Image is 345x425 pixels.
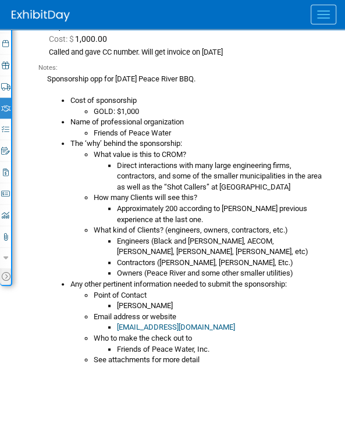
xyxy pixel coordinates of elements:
[94,333,328,344] li: Who to make the check out to
[49,34,75,44] span: Cost: $
[70,95,328,106] li: Cost of sponsorship
[94,149,328,160] li: What value is this to CROM?
[70,279,328,290] li: Any other pertinent information needed to submit the sponsorship:
[311,5,336,24] button: Menu
[38,63,328,73] div: Notes:
[117,203,328,225] li: Approximately 200 according to [PERSON_NAME] previous experience at the last one.
[117,236,328,258] li: Engineers (Black and [PERSON_NAME], AECOM, [PERSON_NAME], [PERSON_NAME], [PERSON_NAME], etc)
[12,10,70,22] img: ExhibitDay
[117,160,328,193] li: Direct interactions with many large engineering firms, contractors, and some of the smaller munic...
[38,19,328,385] div: Acquired
[117,301,328,312] li: [PERSON_NAME]
[94,106,328,117] li: GOLD: $1,000
[117,258,328,269] li: Contractors ([PERSON_NAME], [PERSON_NAME], Etc.)
[117,268,328,279] li: Owners (Peace River and some other smaller utilities)
[94,192,328,203] li: How many Clients will see this?
[70,138,328,149] li: The ‘why’ behind the sponsorship:
[94,355,328,366] li: See attachments for more detail
[117,323,235,331] a: [EMAIL_ADDRESS][DOMAIN_NAME]
[94,312,328,323] li: Email address or website
[70,117,328,128] li: Name of professional organization
[94,128,328,139] li: Friends of Peace Water
[38,73,328,383] div: Sponsorship opp for [DATE] Peace River BBQ.
[49,48,328,58] div: Called and gave CC number. Will get invoice on [DATE]
[94,290,328,301] li: Point of Contact
[94,225,328,236] li: What kind of Clients? (engineers, owners, contractors, etc.)
[2,269,11,284] td: Toggle Event Tabs
[49,34,112,44] span: 1,000.00
[117,344,328,355] li: Friends of Peace Water, Inc.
